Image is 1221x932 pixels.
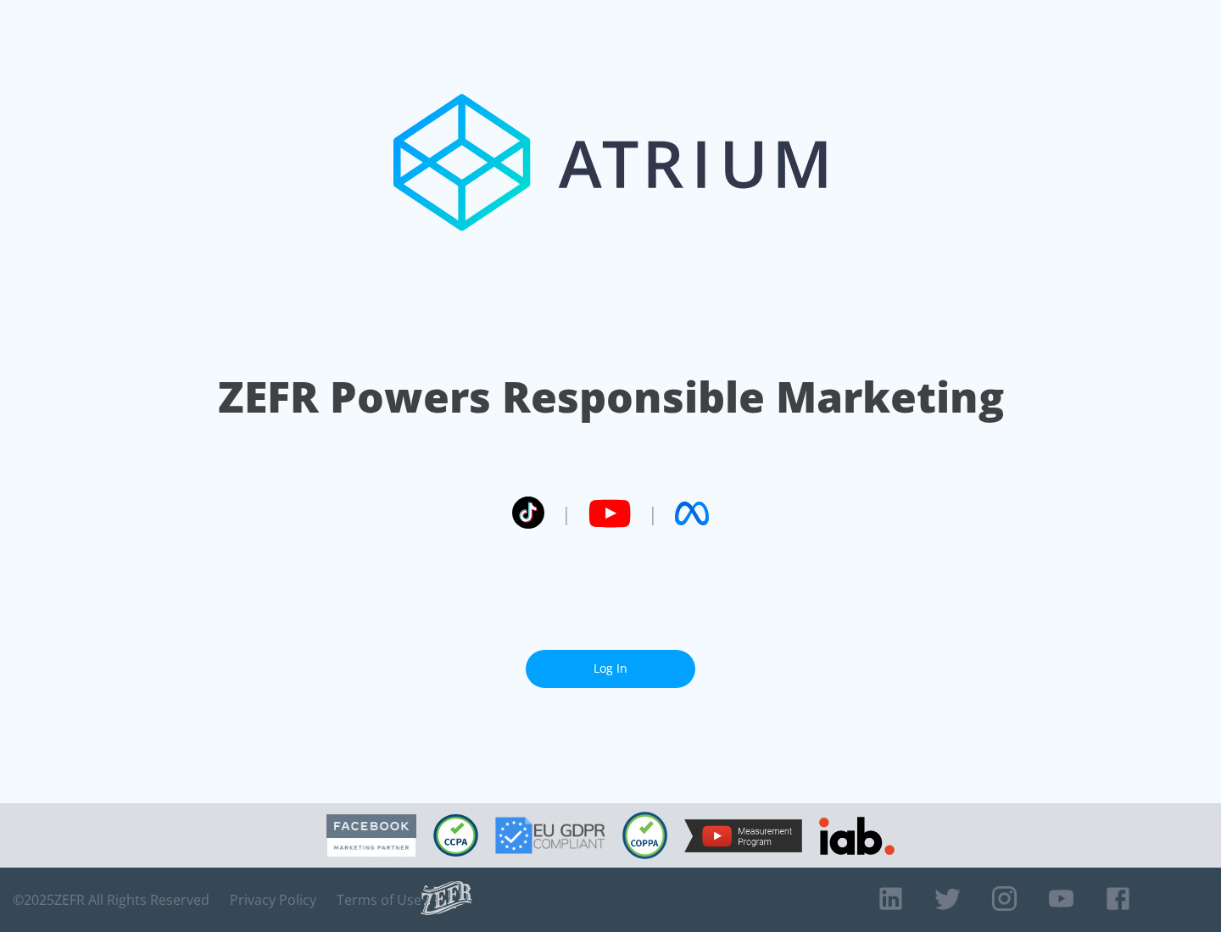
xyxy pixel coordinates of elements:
span: © 2025 ZEFR All Rights Reserved [13,891,209,908]
img: YouTube Measurement Program [684,819,802,852]
a: Terms of Use [337,891,421,908]
a: Log In [526,650,695,688]
img: GDPR Compliant [495,817,605,854]
img: CCPA Compliant [433,814,478,857]
span: | [561,501,571,526]
span: | [648,501,658,526]
img: COPPA Compliant [622,812,667,859]
h1: ZEFR Powers Responsible Marketing [218,368,1004,426]
img: IAB [819,817,895,855]
img: Facebook Marketing Partner [326,814,416,857]
a: Privacy Policy [230,891,316,908]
